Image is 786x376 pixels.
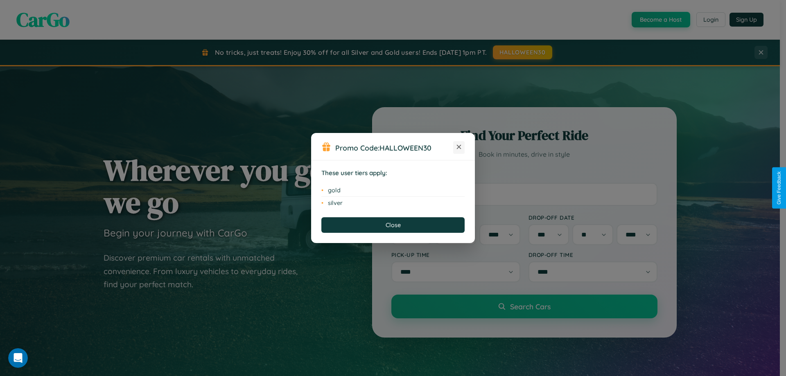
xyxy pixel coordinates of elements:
[321,169,387,177] strong: These user tiers apply:
[335,143,453,152] h3: Promo Code:
[8,348,28,368] iframe: Intercom live chat
[379,143,431,152] b: HALLOWEEN30
[321,217,465,233] button: Close
[776,171,782,205] div: Give Feedback
[321,197,465,209] li: silver
[321,184,465,197] li: gold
